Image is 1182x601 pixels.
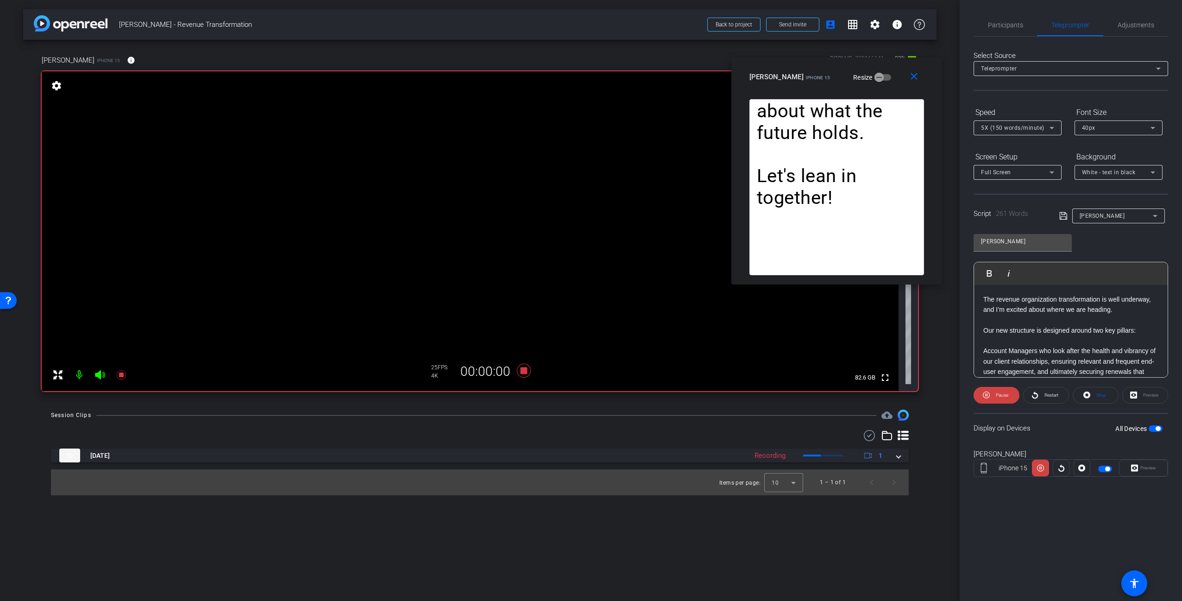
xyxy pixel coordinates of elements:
p: Our new structure is designed around two key pillars: [983,325,1158,335]
span: 90% [893,51,907,66]
span: 5X (150 words/minute) [981,125,1044,131]
input: Title [981,236,1064,247]
div: 4K [431,372,454,380]
span: Full Screen [981,169,1011,176]
mat-icon: info [892,19,903,30]
span: Participants [988,22,1023,28]
span: Send invite [779,21,806,28]
mat-icon: settings [869,19,880,30]
label: All Devices [1115,424,1149,433]
img: Session clips [898,410,909,421]
p: Account Managers who look after the health and vibrancy of our client relationships, ensuring rel... [983,346,1158,387]
span: [DATE] [90,451,110,461]
img: thumb-nail [59,449,80,462]
mat-icon: settings [50,80,63,91]
span: [PERSON_NAME] [42,55,94,65]
button: Next page [883,471,905,493]
span: Teleprompter [1051,22,1089,28]
mat-icon: account_box [825,19,836,30]
span: Destinations for your clips [881,410,893,421]
div: Select Source [974,51,1168,61]
span: 1 [879,451,882,461]
span: 261 Words [996,209,1028,218]
span: iPhone 15 [97,57,120,64]
span: FPS [438,364,447,371]
span: 82.6 GB [852,372,879,383]
mat-icon: grid_on [847,19,858,30]
label: Resize [853,73,874,82]
span: Back to project [716,21,752,28]
p: The revenue organization transformation is well underway, and I’m excited about where we are head... [983,294,1158,315]
div: Items per page: [719,478,761,487]
div: Session Clips [51,411,91,420]
div: Background [1075,149,1163,165]
mat-icon: close [908,71,920,82]
div: Display on Devices [974,413,1168,443]
mat-icon: info [127,56,135,64]
div: 00:00:00 [454,364,516,380]
span: Teleprompter [981,65,1017,72]
img: app-logo [34,15,107,32]
button: Previous page [861,471,883,493]
div: ROOM ID: 739166141 [830,54,884,68]
span: [PERSON_NAME] [749,73,804,81]
p: Let's lean in together! [757,165,917,209]
div: Script [974,209,1046,219]
div: Speed [974,105,1062,120]
span: Restart [1044,392,1058,398]
span: Pause [996,392,1008,398]
mat-icon: cloud_upload [881,410,893,421]
div: iPhone 15 [993,463,1032,473]
span: Stop [1096,392,1106,398]
span: Adjustments [1118,22,1154,28]
mat-icon: accessibility [1129,578,1140,589]
span: [PERSON_NAME] [1080,213,1125,219]
span: White - text in black [1082,169,1136,176]
mat-icon: fullscreen [880,372,891,383]
span: 40px [1082,125,1095,131]
div: Recording [750,450,790,461]
div: 25 [431,364,454,371]
div: Font Size [1075,105,1163,120]
span: iPhone 15 [806,75,830,80]
div: [PERSON_NAME] [974,449,1168,460]
div: Screen Setup [974,149,1062,165]
mat-icon: battery_std [907,53,918,64]
span: [PERSON_NAME] - Revenue Transformation [119,15,702,34]
div: 1 – 1 of 1 [820,478,846,487]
